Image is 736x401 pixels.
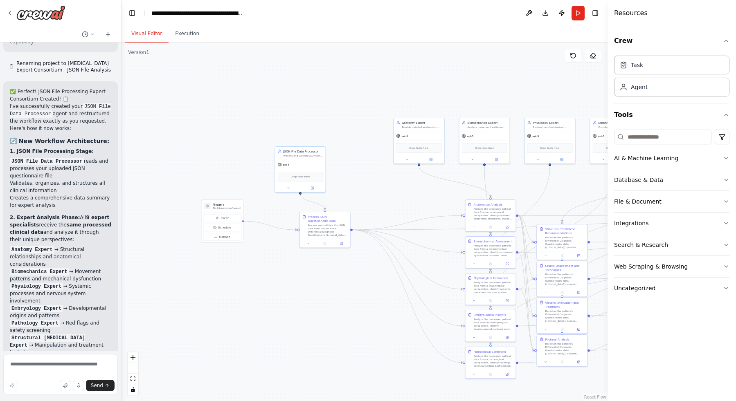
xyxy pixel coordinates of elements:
[488,166,552,271] g: Edge from 28db52ba-cb08-4256-9641-931edbf88510 to d0efcb8c-a1c3-4d4e-a1c0-c58b1c508b10
[308,215,348,223] div: Process JSON Questionnaire Data
[614,197,662,206] div: File & Document
[500,372,514,377] button: Open in side panel
[614,278,729,299] button: Uncategorized
[631,83,648,91] div: Agent
[518,287,534,318] g: Edge from d0efcb8c-a1c3-4d4e-a1c0-c58b1c508b10 to 95b423c1-04a5-46bf-8b0a-71e886cfc4f4
[308,224,348,237] div: Process and validate the JSON data from the patient's Differential Diagnosis Questionnaire ({clin...
[540,146,559,150] span: Drop tools here
[394,118,445,164] div: Anatomy ExpertProvide detailed anatomical analysis and guidance for {patient_condition}, focusing...
[467,134,474,138] span: gpt-5
[284,149,323,153] div: JSON File Data Processor
[518,213,534,352] g: Edge from fef1b9fc-55c8-456a-ab45-875e89b55e43 to da1aebb0-0790-43b4-8b4f-ef36460c534e
[10,282,111,305] li: → Systemic processes and nervous system involvement
[485,157,508,162] button: Open in side panel
[545,300,585,309] div: Visceral Evaluation and Treatment
[488,166,617,308] g: Edge from 8fbcdcc2-36a7-4d86-b044-62bdf1dc518a to 983ee241-a097-41ae-bcc0-d5bb89e954d1
[524,118,576,164] div: Physiology ExpertExplain the physiological processes underlying {patient_condition} and how [MEDI...
[151,9,243,17] nav: breadcrumb
[475,146,494,150] span: Drop tools here
[545,227,585,235] div: Structural Treatment Recommendations
[402,134,408,138] span: gpt-5
[10,214,111,243] p: All receive the and analyze it through their unique perspectives:
[213,202,241,206] h3: Triggers
[283,163,290,166] span: gpt-5
[203,233,241,241] button: Manage
[10,103,111,132] p: I've successfully created your agent and restructured the workflow exactly as you requested. Here...
[465,273,516,305] div: Physiological EvaluationAnalyze the processed patient data from a physiological perspective. Iden...
[16,60,111,73] span: Renaming project to [MEDICAL_DATA] Expert Consortium - JSON File Analysis
[572,290,585,295] button: Open in side panel
[614,234,729,255] button: Search & Research
[482,298,499,303] button: No output available
[614,148,729,169] button: AI & Machine Learning
[10,305,111,319] li: → Developmental origins and patterns
[201,199,243,243] div: TriggersNo triggers configuredEventScheduleManage
[353,228,463,365] g: Edge from c9af959c-2107-4c73-a30e-1c8de8219db4 to f67d1b32-feb0-493a-96ce-5f54d6f5c372
[334,241,348,246] button: Open in side panel
[465,236,516,269] div: Biomechanical AssessmentAnalyze the processed patient data from a biomechanical perspective. Iden...
[518,277,534,291] g: Edge from d0efcb8c-a1c3-4d4e-a1c0-c58b1c508b10 to 8f8aa585-10a4-443e-b7a0-092a682deb85
[554,290,571,295] button: No output available
[465,199,516,232] div: Anatomical AnalysisAnalyze the processed patient data from an anatomical perspective. Identify re...
[73,380,84,391] button: Click to speak your automation idea
[474,244,513,257] div: Analyze the processed patient data from a biomechanical perspective. Identify movement dysfunctio...
[533,134,539,138] span: gpt-5
[10,246,111,268] li: → Structural relationships and anatomical considerations
[10,283,63,290] code: Physiology Expert
[10,158,84,165] code: JSON File Data Processor
[474,276,509,280] div: Physiological Evaluation
[10,194,111,209] li: Creates a comprehensive data summary for expert analysis
[91,382,103,389] span: Send
[614,29,729,52] button: Crew
[213,206,241,210] p: No triggers configured
[614,256,729,277] button: Web Scraping & Browsing
[417,166,493,197] g: Edge from 9a1daff4-a49b-4136-a7e6-fc717440b8a4 to fef1b9fc-55c8-456a-ab45-875e89b55e43
[614,52,729,103] div: Crew
[128,384,138,395] button: toggle interactivity
[221,216,229,220] span: Event
[243,219,297,232] g: Edge from triggers to c9af959c-2107-4c73-a30e-1c8de8219db4
[533,125,573,129] div: Explain the physiological processes underlying {patient_condition} and how [MEDICAL_DATA] interve...
[554,327,571,332] button: No output available
[614,8,648,18] h4: Resources
[545,342,585,355] div: Based on the patient's Differential Diagnosis Questionnaire data ({clinical_data}), analyze postu...
[537,224,588,260] div: Structural Treatment RecommendationsBased on the patient's Differential Diagnosis Questionnaire d...
[402,125,442,129] div: Provide detailed anatomical analysis and guidance for {patient_condition}, focusing on structural...
[533,121,573,125] div: Physiology Expert
[599,125,638,129] div: Provide embryological insights into {patient_condition}, explaining developmental origins and how...
[126,7,138,19] button: Hide left sidebar
[545,309,585,323] div: Based on the patient's Differential Diagnosis Questionnaire data ({clinical_data}), assess viscer...
[459,118,510,164] div: Biomechanics ExpertAnalyze movement patterns, force distribution, and mechanical dysfunction in {...
[10,334,85,349] code: Structural [MEDICAL_DATA] Expert
[353,213,463,232] g: Edge from c9af959c-2107-4c73-a30e-1c8de8219db4 to fef1b9fc-55c8-456a-ab45-875e89b55e43
[353,228,463,254] g: Edge from c9af959c-2107-4c73-a30e-1c8de8219db4 to bf616ade-ffb8-4680-ac00-64119761121d
[10,334,111,356] li: → Manipulation and treatment techniques
[60,380,71,391] button: Upload files
[614,103,729,126] button: Tools
[10,148,94,154] strong: 1. JSON File Processing Stage:
[219,235,230,239] span: Manage
[598,134,605,138] span: gpt-5
[545,264,585,272] div: Cranial Assessment and Techniques
[128,49,149,56] div: Version 1
[518,250,534,352] g: Edge from bf616ade-ffb8-4680-ac00-64119761121d to da1aebb0-0790-43b4-8b4f-ef36460c534e
[86,380,115,391] button: Send
[614,191,729,212] button: File & Document
[545,337,569,341] div: Postural Analysis
[474,202,502,206] div: Anatomical Analysis
[468,121,507,125] div: Biomechanics Expert
[545,236,585,249] div: Based on the patient's Differential Diagnosis Questionnaire data ({clinical_data}), provide struc...
[474,349,506,354] div: Pathological Screening
[79,29,98,39] button: Switch to previous chat
[275,146,326,193] div: JSON File Data ProcessorProcess and validate JSON data from the patient's Differential Diagnosis ...
[465,347,516,379] div: Pathological ScreeningAnalyze the processed patient data from a pathological perspective. Identif...
[474,239,513,243] div: Biomechanical Assessment
[10,268,69,276] code: Biomechanics Expert
[614,219,648,227] div: Integrations
[353,228,463,328] g: Edge from c9af959c-2107-4c73-a30e-1c8de8219db4 to 983ee241-a097-41ae-bcc0-d5bb89e954d1
[537,298,588,334] div: Visceral Evaluation and TreatmentBased on the patient's Differential Diagnosis Questionnaire data...
[474,318,513,331] div: Analyze the processed patient data from an embryological perspective. Identify developmental patt...
[128,352,138,395] div: React Flow controls
[614,176,663,184] div: Database & Data
[500,262,514,267] button: Open in side panel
